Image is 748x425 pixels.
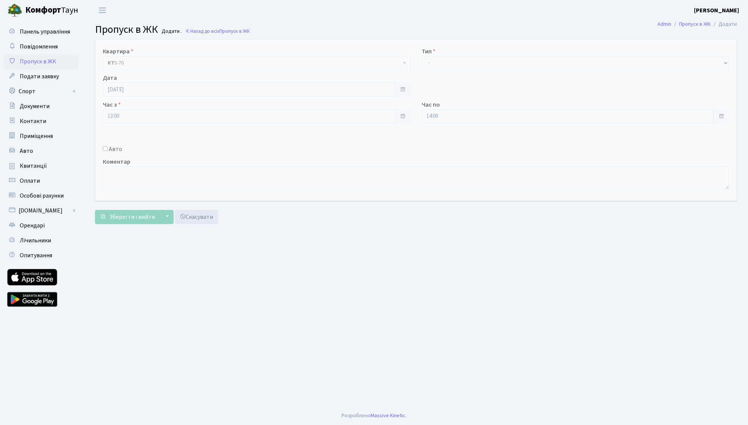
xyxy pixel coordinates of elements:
[219,28,250,35] span: Пропуск в ЖК
[4,173,78,188] a: Оплати
[20,221,45,230] span: Орендарі
[4,24,78,39] a: Панель управління
[679,20,711,28] a: Пропуск в ЖК
[711,20,737,28] li: Додати
[20,72,59,81] span: Подати заявку
[657,20,671,28] a: Admin
[108,59,114,67] b: КТ
[20,42,58,51] span: Повідомлення
[25,4,61,16] b: Комфорт
[20,147,33,155] span: Авто
[20,162,47,170] span: Квитанції
[185,28,250,35] a: Назад до всіхПропуск в ЖК
[694,6,739,15] a: [PERSON_NAME]
[20,132,53,140] span: Приміщення
[103,47,133,56] label: Квартира
[95,210,160,224] button: Зберегти і вийти
[25,4,78,17] span: Таун
[20,57,56,66] span: Пропуск в ЖК
[103,157,130,166] label: Коментар
[20,117,46,125] span: Контакти
[103,56,411,70] span: <b>КТ</b>&nbsp;&nbsp;&nbsp;&nbsp;5-70
[20,251,52,259] span: Опитування
[108,59,401,67] span: <b>КТ</b>&nbsp;&nbsp;&nbsp;&nbsp;5-70
[103,100,121,109] label: Час з
[4,99,78,114] a: Документи
[160,28,182,35] small: Додати .
[4,129,78,144] a: Приміщення
[109,145,122,154] label: Авто
[103,73,117,82] label: Дата
[4,248,78,263] a: Опитування
[109,213,155,221] span: Зберегти і вийти
[95,22,158,37] span: Пропуск в ЖК
[7,3,22,18] img: logo.png
[20,28,70,36] span: Панель управління
[93,4,112,16] button: Переключити навігацію
[422,47,435,56] label: Тип
[20,192,64,200] span: Особові рахунки
[4,114,78,129] a: Контакти
[4,54,78,69] a: Пропуск в ЖК
[4,144,78,158] a: Авто
[20,236,51,245] span: Лічильники
[4,158,78,173] a: Квитанції
[646,16,748,32] nav: breadcrumb
[175,210,218,224] a: Скасувати
[342,412,406,420] div: Розроблено .
[422,100,440,109] label: Час по
[4,233,78,248] a: Лічильники
[4,188,78,203] a: Особові рахунки
[4,218,78,233] a: Орендарі
[20,102,50,110] span: Документи
[4,84,78,99] a: Спорт
[4,203,78,218] a: [DOMAIN_NAME]
[20,177,40,185] span: Оплати
[4,69,78,84] a: Подати заявку
[4,39,78,54] a: Повідомлення
[371,412,405,419] a: Massive Kinetic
